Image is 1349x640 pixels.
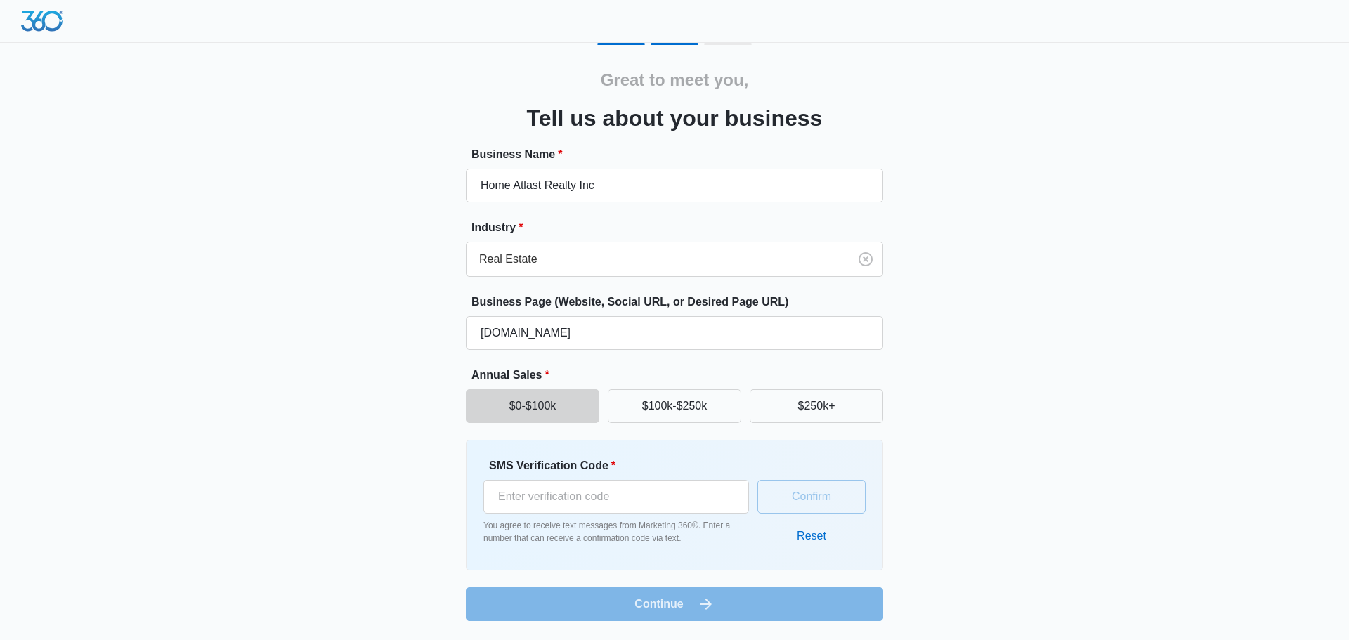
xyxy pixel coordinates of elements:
[601,67,749,93] h2: Great to meet you,
[466,316,883,350] input: e.g. janesplumbing.com
[466,389,599,423] button: $0-$100k
[783,519,840,553] button: Reset
[608,389,741,423] button: $100k-$250k
[527,101,823,135] h3: Tell us about your business
[483,480,749,514] input: Enter verification code
[854,248,877,270] button: Clear
[750,389,883,423] button: $250k+
[471,219,889,236] label: Industry
[466,169,883,202] input: e.g. Jane's Plumbing
[471,294,889,311] label: Business Page (Website, Social URL, or Desired Page URL)
[471,146,889,163] label: Business Name
[483,519,749,544] p: You agree to receive text messages from Marketing 360®. Enter a number that can receive a confirm...
[489,457,755,474] label: SMS Verification Code
[471,367,889,384] label: Annual Sales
